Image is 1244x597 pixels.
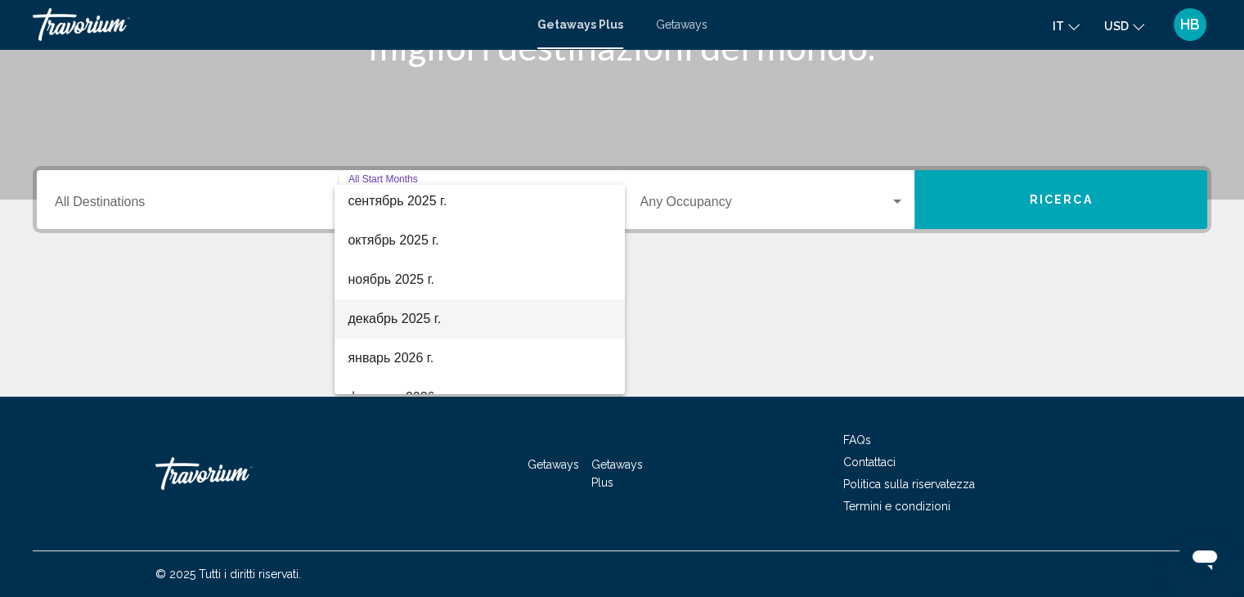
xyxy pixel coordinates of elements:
[348,182,612,221] span: сентябрь 2025 г.
[348,378,612,417] span: февраль 2026 г.
[348,299,612,339] span: декабрь 2025 г.
[1179,532,1231,584] iframe: Кнопка запуска окна обмена сообщениями
[348,339,612,378] span: январь 2026 г.
[348,260,612,299] span: ноябрь 2025 г.
[348,221,612,260] span: октябрь 2025 г.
